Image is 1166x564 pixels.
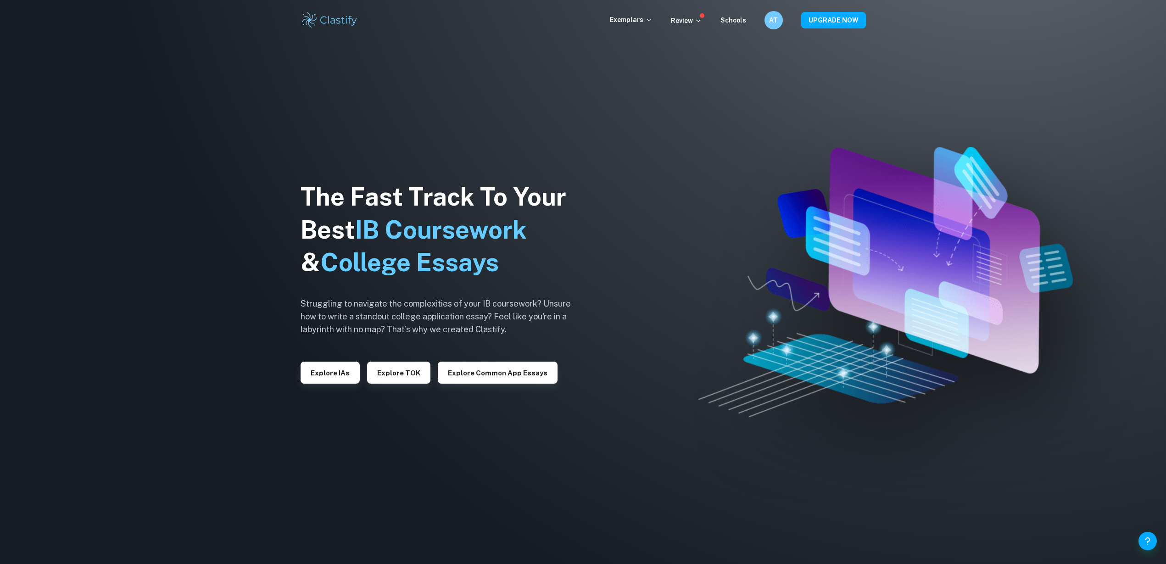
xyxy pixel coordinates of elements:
[301,362,360,384] button: Explore IAs
[301,180,585,279] h1: The Fast Track To Your Best &
[301,297,585,336] h6: Struggling to navigate the complexities of your IB coursework? Unsure how to write a standout col...
[801,12,866,28] button: UPGRADE NOW
[671,16,702,26] p: Review
[367,362,430,384] button: Explore TOK
[438,368,558,377] a: Explore Common App essays
[764,11,783,29] button: AT
[301,368,360,377] a: Explore IAs
[355,215,527,244] span: IB Coursework
[610,15,653,25] p: Exemplars
[720,17,746,24] a: Schools
[367,368,430,377] a: Explore TOK
[438,362,558,384] button: Explore Common App essays
[1138,532,1157,550] button: Help and Feedback
[301,11,359,29] img: Clastify logo
[768,15,779,25] h6: AT
[320,248,499,277] span: College Essays
[698,147,1073,418] img: Clastify hero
